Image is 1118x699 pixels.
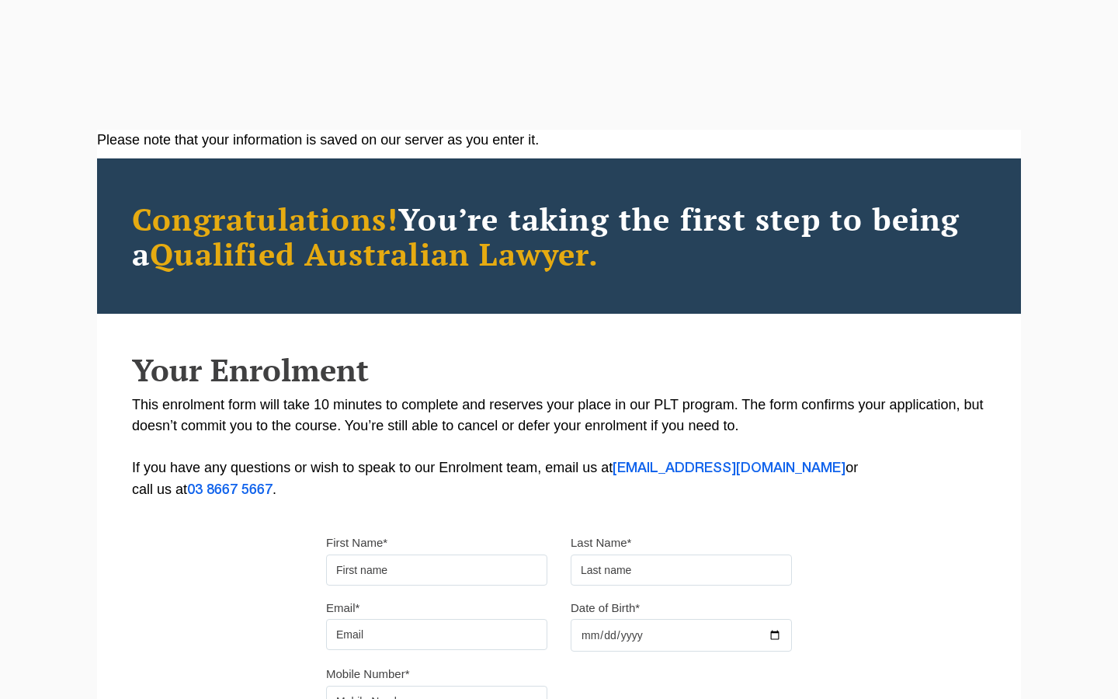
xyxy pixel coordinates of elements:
[571,600,640,616] label: Date of Birth*
[326,666,410,682] label: Mobile Number*
[97,130,1021,151] div: Please note that your information is saved on our server as you enter it.
[132,198,398,239] span: Congratulations!
[326,619,547,650] input: Email
[613,462,845,475] a: [EMAIL_ADDRESS][DOMAIN_NAME]
[132,353,986,387] h2: Your Enrolment
[132,201,986,271] h2: You’re taking the first step to being a
[326,535,387,551] label: First Name*
[571,535,631,551] label: Last Name*
[187,484,273,496] a: 03 8667 5667
[326,600,359,616] label: Email*
[132,395,986,501] p: This enrolment form will take 10 minutes to complete and reserves your place in our PLT program. ...
[150,233,599,274] span: Qualified Australian Lawyer.
[326,555,547,586] input: First name
[571,555,792,586] input: Last name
